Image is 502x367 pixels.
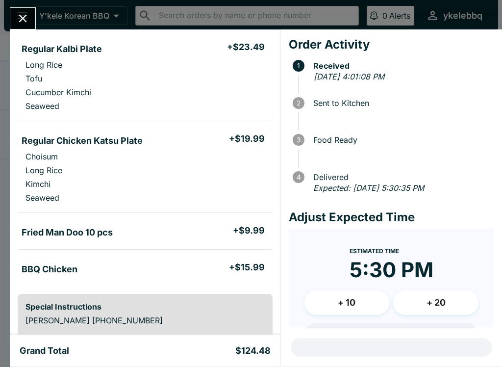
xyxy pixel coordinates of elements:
p: Choisum [25,152,58,161]
text: 3 [297,136,301,144]
text: 1 [297,62,300,70]
span: Delivered [308,173,494,182]
time: 5:30 PM [350,257,433,283]
h4: Adjust Expected Time [289,210,494,225]
h5: + $15.99 [229,262,265,273]
em: [DATE] 4:01:08 PM [314,72,384,81]
p: Kimchi [25,179,50,189]
h5: Regular Chicken Katsu Plate [22,135,143,147]
p: Cucumber Kimchi [25,87,91,97]
h4: Order Activity [289,37,494,52]
p: Seaweed [25,101,59,111]
span: Received [308,61,494,70]
span: Sent to Kitchen [308,99,494,107]
button: + 20 [393,290,478,315]
button: Close [10,8,35,29]
h5: Grand Total [20,345,69,357]
h5: + $9.99 [233,225,265,236]
p: Tofu [25,74,42,83]
text: 2 [297,99,301,107]
span: Estimated Time [350,247,399,255]
p: Seaweed [25,193,59,203]
p: Long Rice [25,60,62,70]
text: 4 [296,173,301,181]
em: Expected: [DATE] 5:30:35 PM [313,183,424,193]
h5: BBQ Chicken [22,263,77,275]
h5: Fried Man Doo 10 pcs [22,227,113,238]
p: [PERSON_NAME] [PHONE_NUMBER] [25,315,265,325]
span: Food Ready [308,135,494,144]
button: + 10 [304,290,390,315]
h5: $124.48 [235,345,271,357]
h5: + $19.99 [229,133,265,145]
p: Long Rice [25,165,62,175]
h5: + $23.49 [227,41,265,53]
h6: Special Instructions [25,302,265,312]
h5: Regular Kalbi Plate [22,43,102,55]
